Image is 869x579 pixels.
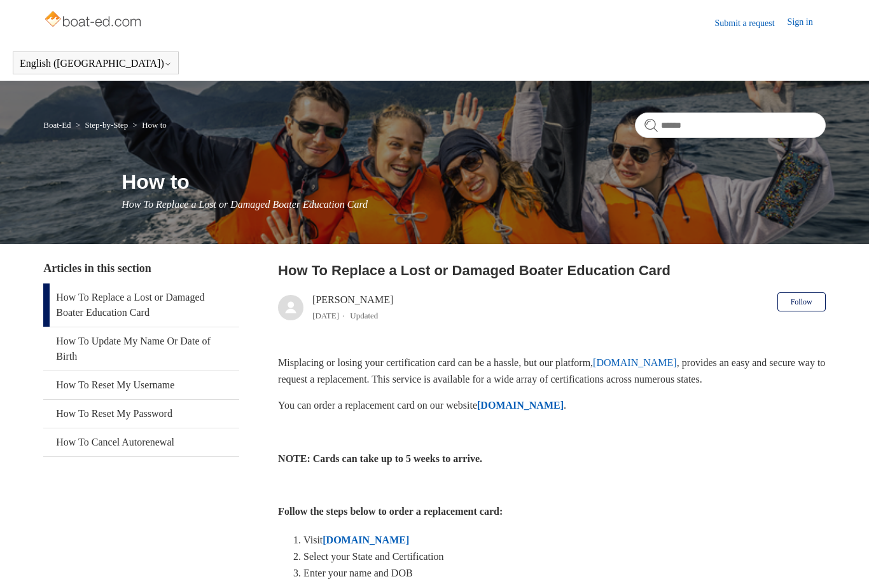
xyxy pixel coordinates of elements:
input: Search [635,112,826,138]
span: Enter your name and DOB [303,568,413,578]
button: Follow Article [777,292,826,311]
a: How to [142,120,167,130]
a: Boat-Ed [43,120,71,130]
div: [PERSON_NAME] [312,292,393,323]
a: [DOMAIN_NAME] [323,535,409,545]
a: [DOMAIN_NAME] [477,400,564,411]
a: [DOMAIN_NAME] [593,357,677,368]
li: Updated [350,311,378,320]
span: How To Replace a Lost or Damaged Boater Education Card [122,199,368,210]
p: Misplacing or losing your certification card can be a hassle, but our platform, , provides an eas... [278,355,826,387]
a: How To Reset My Username [43,371,239,399]
time: 04/08/2025, 12:48 [312,311,339,320]
a: Sign in [788,15,826,31]
h1: How to [122,167,825,197]
li: Boat-Ed [43,120,73,130]
h2: How To Replace a Lost or Damaged Boater Education Card [278,260,826,281]
a: How To Replace a Lost or Damaged Boater Education Card [43,283,239,327]
span: Select your State and Certification [303,551,443,562]
a: Step-by-Step [85,120,128,130]
button: English ([GEOGRAPHIC_DATA]) [20,58,172,69]
img: Boat-Ed Help Center home page [43,8,144,33]
span: You can order a replacement card on our website [278,400,477,411]
li: How to [130,120,167,130]
span: Visit [303,535,323,545]
li: Step-by-Step [73,120,130,130]
span: . [564,400,566,411]
a: How To Reset My Password [43,400,239,428]
strong: NOTE: Cards can take up to 5 weeks to arrive. [278,453,482,464]
a: How To Cancel Autorenewal [43,428,239,456]
a: Submit a request [715,17,788,30]
strong: Follow the steps below to order a replacement card: [278,506,503,517]
span: Articles in this section [43,262,151,275]
a: How To Update My Name Or Date of Birth [43,327,239,371]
